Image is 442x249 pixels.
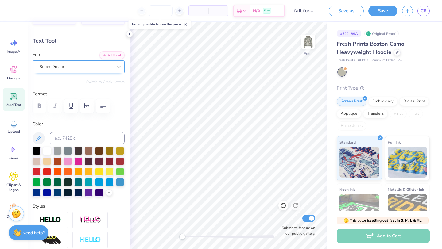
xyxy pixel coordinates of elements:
[339,147,379,178] img: Standard
[9,156,19,161] span: Greek
[149,5,173,16] input: – –
[390,109,407,118] div: Vinyl
[337,30,361,37] div: # 522189A
[40,216,61,224] img: Stroke
[343,218,349,224] span: 🫣
[417,6,430,16] a: CR
[370,218,421,223] strong: selling out fast in S, M, L & XL
[86,79,125,84] button: Switch to Greek Letters
[329,6,364,16] button: Save as
[33,203,45,210] label: Styles
[278,225,315,236] label: Submit to feature on our public gallery.
[388,186,424,193] span: Metallic & Glitter Ink
[99,51,125,59] button: Add Font
[33,90,125,98] label: Format
[212,8,224,14] span: – –
[337,97,366,106] div: Screen Print
[4,182,24,192] span: Clipart & logos
[50,132,125,144] input: e.g. 7428 c
[358,58,368,63] span: # FP83
[79,216,101,224] img: Shadow
[364,30,399,37] div: Original Proof
[388,147,427,178] img: Puff Ink
[388,139,401,145] span: Puff Ink
[129,20,191,29] div: Enter quantity to see the price.
[289,5,320,17] input: Untitled Design
[337,58,355,63] span: Fresh Prints
[371,58,402,63] span: Minimum Order: 12 +
[179,234,185,240] div: Accessibility label
[368,6,397,16] button: Save
[33,121,125,128] label: Color
[337,121,366,131] div: Rhinestones
[253,8,260,14] span: N/A
[388,194,427,225] img: Metallic & Glitter Ink
[22,230,45,236] strong: Need help?
[339,186,355,193] span: Neon Ink
[399,97,429,106] div: Digital Print
[40,235,61,245] img: 3D Illusion
[421,7,427,14] span: CR
[409,109,423,118] div: Foil
[304,51,313,56] div: Front
[337,40,404,56] span: Fresh Prints Boston Camo Heavyweight Hoodie
[368,97,397,106] div: Embroidery
[33,51,42,58] label: Font
[6,102,21,107] span: Add Text
[7,76,21,81] span: Designs
[343,218,422,223] span: This color is .
[33,37,125,45] div: Text Tool
[337,85,430,92] div: Print Type
[7,49,21,54] span: Image AI
[6,214,21,219] span: Decorate
[79,236,101,243] img: Negative Space
[264,9,270,13] span: Free
[337,109,361,118] div: Applique
[339,139,356,145] span: Standard
[302,36,314,48] img: Front
[192,8,205,14] span: – –
[8,129,20,134] span: Upload
[339,194,379,225] img: Neon Ink
[363,109,388,118] div: Transfers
